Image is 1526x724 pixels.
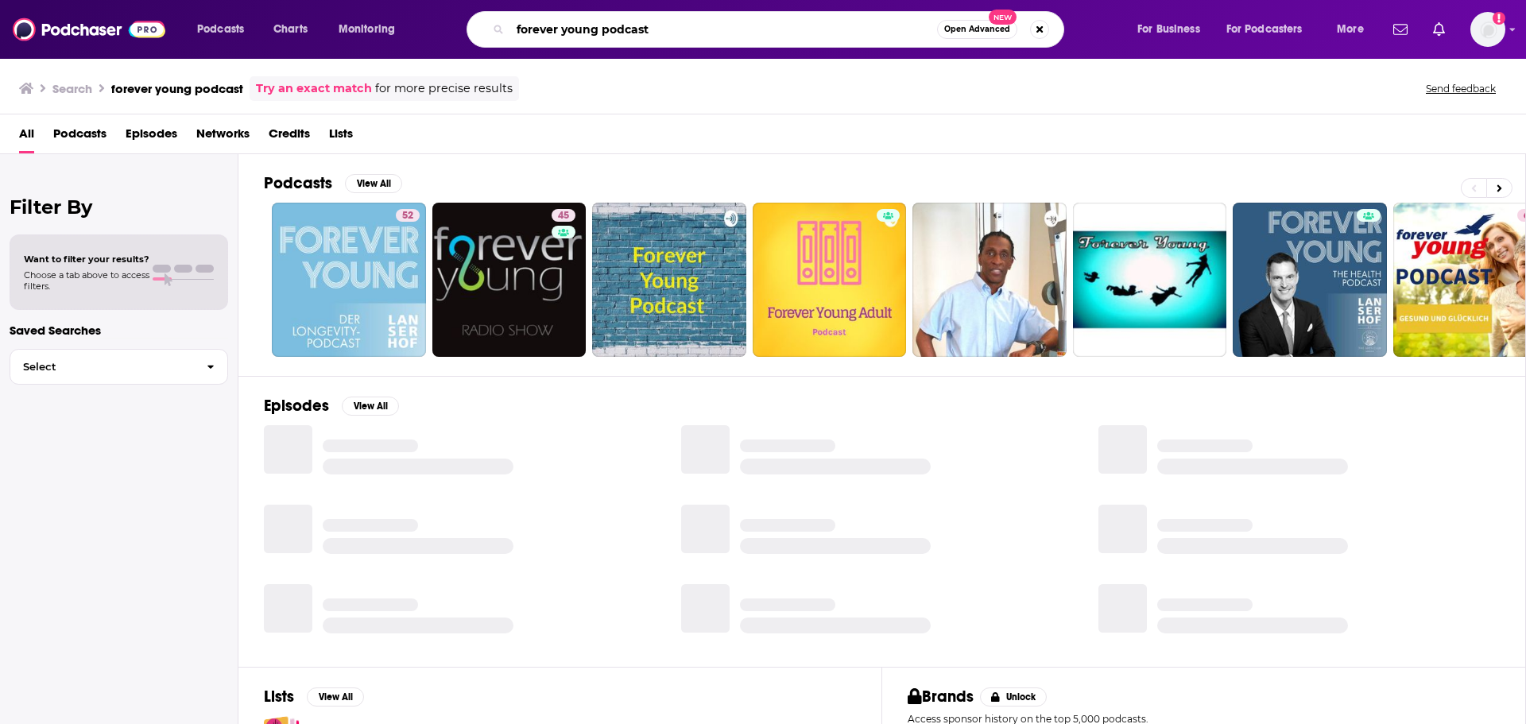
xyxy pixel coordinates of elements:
button: View All [345,174,402,193]
a: 45 [552,209,575,222]
a: Networks [196,121,250,153]
a: Charts [263,17,317,42]
span: New [989,10,1017,25]
span: Choose a tab above to access filters. [24,269,149,292]
button: Select [10,349,228,385]
span: More [1337,18,1364,41]
button: View All [307,687,364,707]
h2: Brands [908,687,974,707]
button: Open AdvancedNew [937,20,1017,39]
span: Logged in as Ashley_Beenen [1470,12,1505,47]
a: Episodes [126,121,177,153]
button: View All [342,397,399,416]
a: EpisodesView All [264,396,399,416]
a: 45 [432,203,587,357]
p: Saved Searches [10,323,228,338]
h2: Lists [264,687,294,707]
span: Charts [273,18,308,41]
button: open menu [1326,17,1384,42]
h2: Filter By [10,196,228,219]
img: Podchaser - Follow, Share and Rate Podcasts [13,14,165,45]
button: Show profile menu [1470,12,1505,47]
a: Credits [269,121,310,153]
span: For Business [1137,18,1200,41]
h2: Episodes [264,396,329,416]
a: Lists [329,121,353,153]
a: 52 [272,203,426,357]
span: Podcasts [197,18,244,41]
input: Search podcasts, credits, & more... [510,17,937,42]
span: Want to filter your results? [24,254,149,265]
a: Podcasts [53,121,107,153]
span: Select [10,362,194,372]
span: 45 [558,208,569,224]
svg: Add a profile image [1493,12,1505,25]
a: Try an exact match [256,79,372,98]
span: Monitoring [339,18,395,41]
a: ListsView All [264,687,364,707]
span: for more precise results [375,79,513,98]
button: open menu [327,17,416,42]
button: open menu [1216,17,1326,42]
span: Open Advanced [944,25,1010,33]
a: Show notifications dropdown [1387,16,1414,43]
a: 52 [396,209,420,222]
h3: forever young podcast [111,81,243,96]
a: Show notifications dropdown [1427,16,1451,43]
a: All [19,121,34,153]
span: For Podcasters [1226,18,1303,41]
a: PodcastsView All [264,173,402,193]
h2: Podcasts [264,173,332,193]
button: open menu [186,17,265,42]
img: User Profile [1470,12,1505,47]
span: 52 [402,208,413,224]
button: Unlock [980,687,1048,707]
button: Send feedback [1421,82,1501,95]
div: Search podcasts, credits, & more... [482,11,1079,48]
button: open menu [1126,17,1220,42]
h3: Search [52,81,92,96]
